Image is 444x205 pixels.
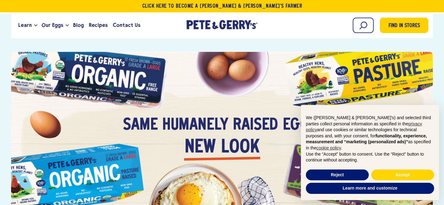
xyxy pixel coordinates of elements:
div: Notice [296,100,444,205]
span: Recipes [89,21,108,29]
a: Blog [71,17,86,34]
a: cookie policy [316,145,341,150]
button: Learn more and customize [306,183,434,194]
span: Blog [73,21,84,29]
input: Search [353,18,374,33]
a: Find in Stores [380,18,428,33]
button: Open the dropdown menu for Our Eggs [66,24,69,27]
span: Contact Us [113,21,140,29]
a: Our Eggs [39,17,66,34]
span: Our Eggs [42,21,63,29]
a: Learn [16,17,34,34]
button: Accept [371,169,434,181]
a: Contact Us [110,17,143,34]
span: Find in Stores [388,22,420,30]
a: Recipes [86,17,110,34]
em: new look [185,136,260,160]
button: Reject [306,169,369,181]
button: Open the dropdown menu for Learn [34,24,37,27]
h3: Same humanely raised eggs, [123,94,321,136]
p: We ([PERSON_NAME] & [PERSON_NAME]'s) and selected third parties collect personal information as s... [306,115,434,151]
p: Use the “Accept” button to consent. Use the “Reject” button to continue without accepting. [306,151,434,163]
span: Learn [18,21,32,29]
